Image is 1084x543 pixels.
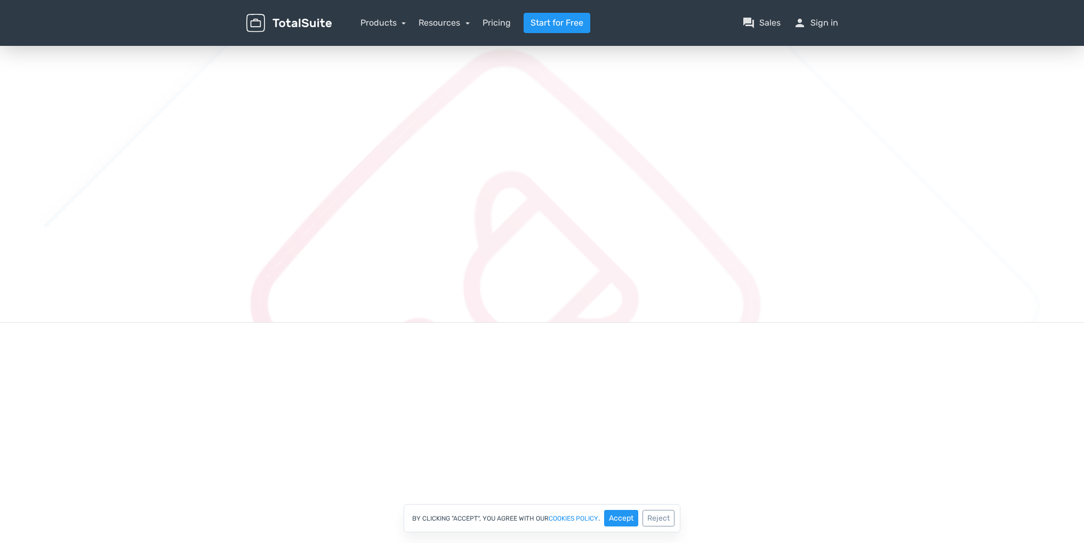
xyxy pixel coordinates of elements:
span: No credit card required! [348,236,736,249]
span: person [793,17,806,29]
span: Excellent 5/5 [492,185,519,191]
a: Resources [419,18,470,28]
button: Reject [643,510,675,526]
a: Pricing [483,17,511,29]
a: cookies policy [549,515,598,522]
strong: 101 [571,185,577,190]
div: based on reviews [552,185,593,191]
a: question_answerSales [742,17,781,29]
a: Start for Free [524,13,590,33]
a: Start for Free [500,206,585,231]
a: personSign in [793,17,838,29]
img: TotalSuite for WordPress [246,14,332,33]
span: question_answer [742,17,755,29]
div: By clicking "Accept", you agree with our . [404,504,680,532]
button: Accept [604,510,638,526]
a: Products [360,18,406,28]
